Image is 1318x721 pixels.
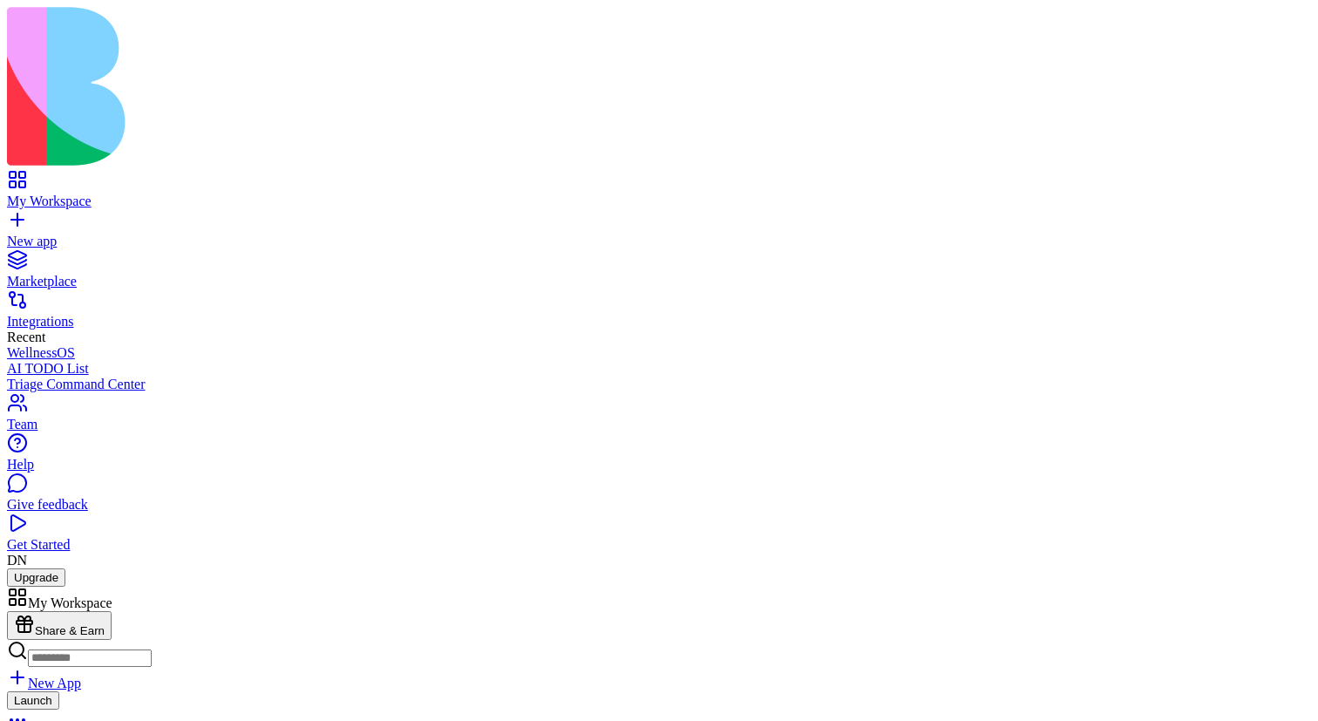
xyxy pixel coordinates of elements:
a: Get Started [7,521,1311,553]
button: Upgrade [7,568,65,587]
div: Give feedback [7,497,1311,513]
div: Help [7,457,1311,473]
button: Share & Earn [7,611,112,640]
span: Share & Earn [35,624,105,637]
a: Triage Command Center [7,377,1311,392]
div: Marketplace [7,274,1311,289]
div: New app [7,234,1311,249]
a: New App [7,676,81,690]
a: Marketplace [7,258,1311,289]
a: Integrations [7,298,1311,330]
img: logo [7,7,708,166]
div: Integrations [7,314,1311,330]
a: AI TODO List [7,361,1311,377]
a: Help [7,441,1311,473]
div: Get Started [7,537,1311,553]
div: Team [7,417,1311,432]
span: Recent [7,330,45,344]
span: My Workspace [28,595,112,610]
a: Upgrade [7,569,65,584]
a: Team [7,401,1311,432]
a: WellnessOS [7,345,1311,361]
span: DN [7,553,27,568]
div: My Workspace [7,194,1311,209]
a: New app [7,218,1311,249]
button: Launch [7,691,59,710]
a: My Workspace [7,178,1311,209]
a: Give feedback [7,481,1311,513]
